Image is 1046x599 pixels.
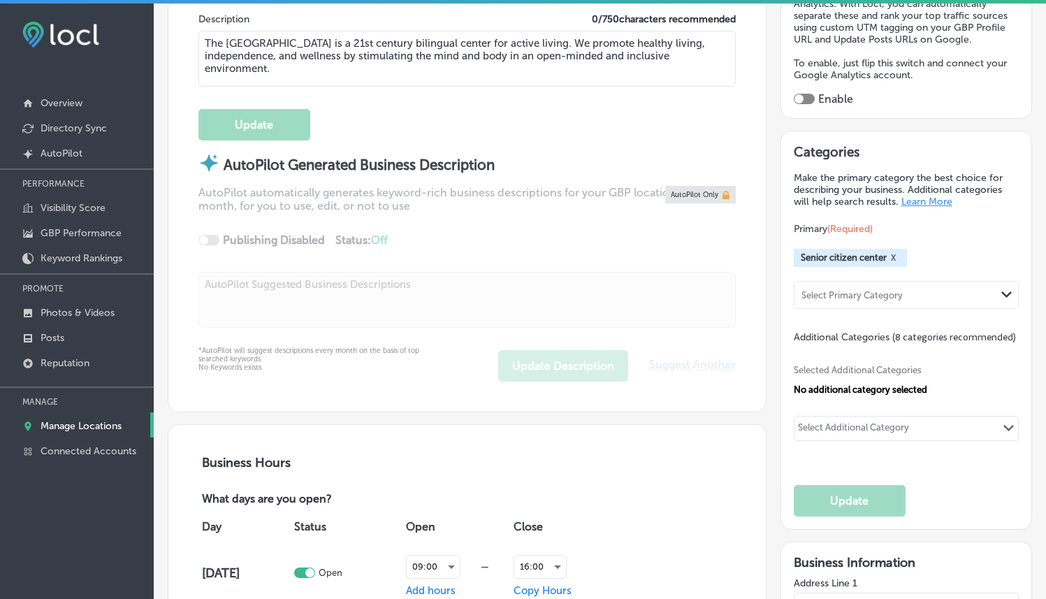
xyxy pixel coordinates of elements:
[892,331,1016,344] span: (8 categories recommended)
[801,252,887,263] span: Senior citizen center
[41,252,122,264] p: Keyword Rankings
[198,13,249,25] label: Description
[41,307,115,319] p: Photos & Videos
[402,507,510,547] th: Open
[41,332,64,344] p: Posts
[224,157,495,173] strong: AutoPilot Generated Business Description
[794,555,1019,570] h3: Business Information
[901,196,952,208] a: Learn More
[198,152,219,173] img: autopilot-icon
[198,507,291,547] th: Day
[41,420,122,432] p: Manage Locations
[794,223,873,235] span: Primary
[41,445,136,457] p: Connected Accounts
[319,568,342,578] p: Open
[794,577,1019,589] label: Address Line 1
[794,57,1019,81] p: To enable, just flip this switch and connect your Google Analytics account.
[198,109,310,140] button: Update
[887,252,900,264] button: X
[801,289,903,300] div: Select Primary Category
[514,584,572,597] span: Copy Hours
[22,22,99,48] img: fda3e92497d09a02dc62c9cd864e3231.png
[41,227,122,239] p: GBP Performance
[592,13,736,25] label: 0 / 750 characters recommended
[407,556,460,578] div: 09:00
[198,493,432,507] p: What days are you open?
[198,455,736,470] h3: Business Hours
[41,202,106,214] p: Visibility Score
[794,384,927,395] span: No additional category selected
[460,561,510,572] div: —
[798,422,909,438] div: Select Additional Category
[406,584,456,597] span: Add hours
[794,331,1016,343] span: Additional Categories
[41,122,107,134] p: Directory Sync
[514,556,566,578] div: 16:00
[794,365,1008,375] span: Selected Additional Categories
[41,357,89,369] p: Reputation
[794,144,1019,165] h3: Categories
[41,147,82,159] p: AutoPilot
[794,485,906,517] button: Update
[202,565,291,581] h4: [DATE]
[41,97,82,109] p: Overview
[291,507,402,547] th: Status
[794,172,1019,208] p: Make the primary category the best choice for describing your business. Additional categories wil...
[818,92,853,106] label: Enable
[510,507,602,547] th: Close
[827,223,873,235] span: (Required)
